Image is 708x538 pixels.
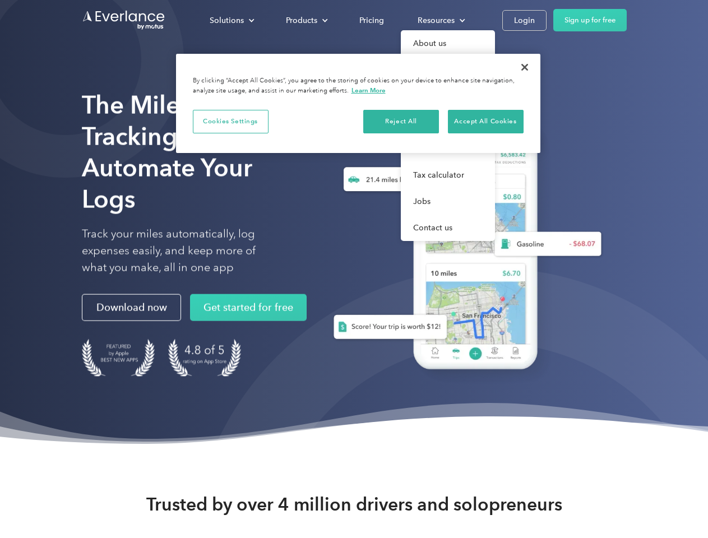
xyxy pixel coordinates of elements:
[401,215,495,241] a: Contact us
[82,10,166,31] a: Go to homepage
[210,13,244,27] div: Solutions
[190,294,307,321] a: Get started for free
[401,162,495,188] a: Tax calculator
[348,11,395,30] a: Pricing
[176,54,540,153] div: Cookie banner
[514,13,535,27] div: Login
[193,110,269,133] button: Cookies Settings
[363,110,439,133] button: Reject All
[553,9,627,31] a: Sign up for free
[146,493,562,516] strong: Trusted by over 4 million drivers and solopreneurs
[176,54,540,153] div: Privacy
[418,13,455,27] div: Resources
[401,30,495,57] a: About us
[286,13,317,27] div: Products
[401,188,495,215] a: Jobs
[198,11,263,30] div: Solutions
[351,86,386,94] a: More information about your privacy, opens in a new tab
[275,11,337,30] div: Products
[82,339,155,377] img: Badge for Featured by Apple Best New Apps
[82,294,181,321] a: Download now
[401,30,495,241] nav: Resources
[406,11,474,30] div: Resources
[193,76,524,96] div: By clicking “Accept All Cookies”, you agree to the storing of cookies on your device to enhance s...
[168,339,241,377] img: 4.9 out of 5 stars on the app store
[82,226,282,276] p: Track your miles automatically, log expenses easily, and keep more of what you make, all in one app
[512,55,537,80] button: Close
[316,106,610,386] img: Everlance, mileage tracker app, expense tracking app
[359,13,384,27] div: Pricing
[448,110,524,133] button: Accept All Cookies
[502,10,547,31] a: Login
